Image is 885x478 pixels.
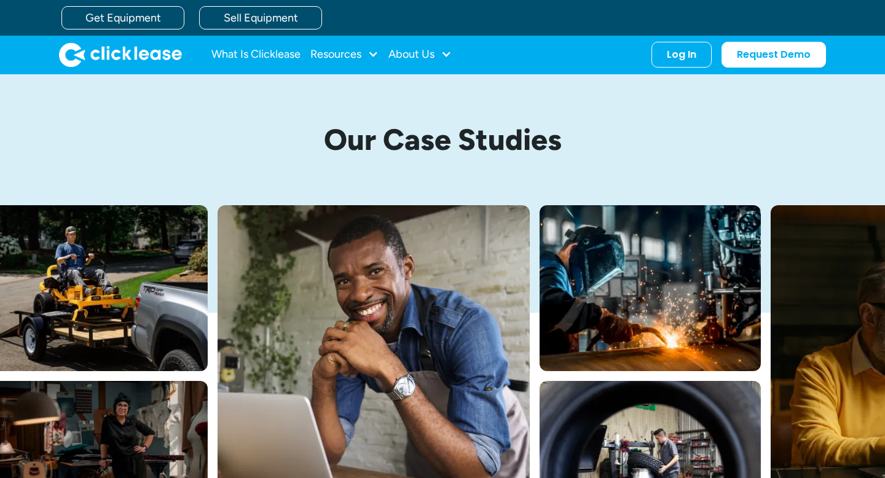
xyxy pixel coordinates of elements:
a: Request Demo [722,42,826,68]
img: A welder in a large mask working on a large pipe [540,205,761,371]
a: What Is Clicklease [211,42,301,67]
div: Log In [667,49,696,61]
div: Resources [310,42,379,67]
h1: Our Case Studies [154,123,731,156]
div: About Us [388,42,452,67]
a: home [59,42,182,67]
a: Get Equipment [61,6,184,29]
img: Clicklease logo [59,42,182,67]
a: Sell Equipment [199,6,322,29]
